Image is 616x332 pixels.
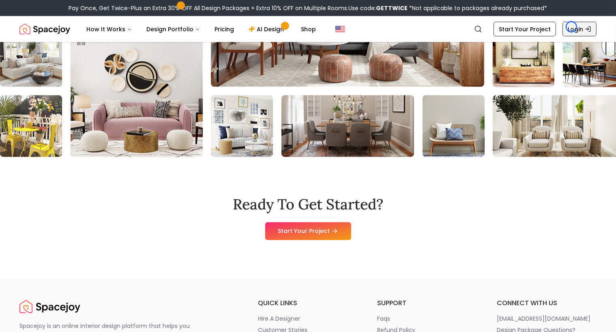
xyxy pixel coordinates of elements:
h2: Ready To Get Started? [233,196,383,213]
a: hire a designer [258,315,358,323]
b: GETTWICE [376,4,408,12]
a: Login [562,22,597,37]
button: How It Works [80,21,138,37]
nav: Global [19,16,597,42]
a: AI Design [242,21,293,37]
a: Shop [294,21,322,37]
a: Start Your Project [494,22,556,37]
div: Pay Once, Get Twice-Plus an Extra 30% OFF All Design Packages + Extra 10% OFF on Multiple Rooms. [69,4,547,12]
h6: quick links [258,299,358,308]
span: *Not applicable to packages already purchased* [408,4,547,12]
a: faqs [378,315,477,323]
p: [EMAIL_ADDRESS][DOMAIN_NAME] [497,315,590,323]
a: Spacejoy [19,21,70,37]
p: faqs [378,315,391,323]
span: Use code: [349,4,408,12]
h6: support [378,299,477,308]
p: hire a designer [258,315,300,323]
nav: Main [80,21,322,37]
img: Spacejoy Logo [19,21,70,37]
a: Spacejoy [19,299,80,315]
button: Design Portfolio [140,21,206,37]
a: [EMAIL_ADDRESS][DOMAIN_NAME] [497,315,597,323]
h6: connect with us [497,299,597,308]
a: Start Your Project [265,222,351,240]
img: Spacejoy Logo [19,299,80,315]
img: United States [335,24,345,34]
a: Pricing [208,21,240,37]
